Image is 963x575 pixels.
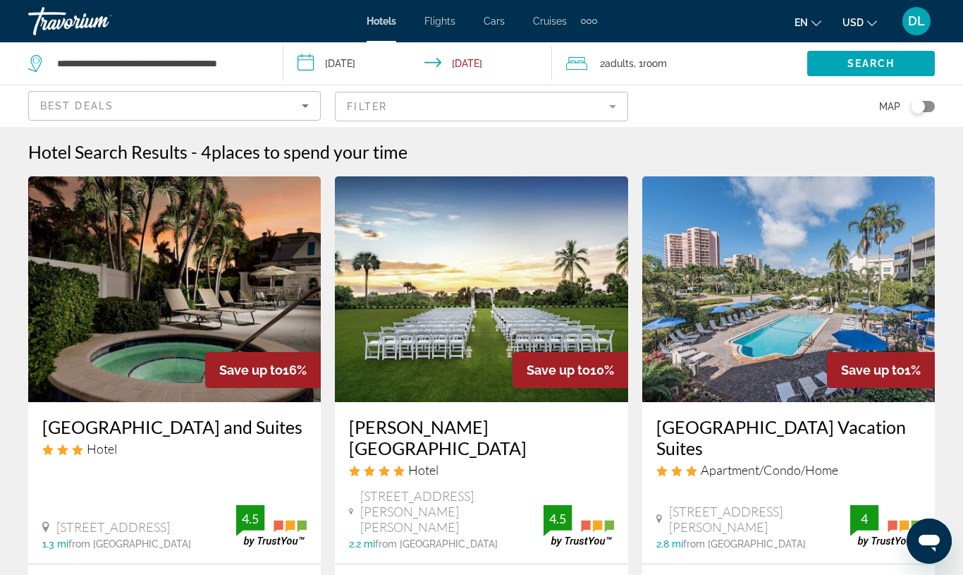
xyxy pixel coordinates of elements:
[68,538,191,550] span: from [GEOGRAPHIC_DATA]
[600,54,634,73] span: 2
[28,141,188,162] h1: Hotel Search Results
[424,16,455,27] a: Flights
[349,538,375,550] span: 2.2 mi
[28,176,321,402] img: Hotel image
[544,510,572,527] div: 4.5
[552,42,807,85] button: Travelers: 2 adults, 0 children
[898,6,935,36] button: User Menu
[205,352,321,388] div: 16%
[581,10,597,32] button: Extra navigation items
[634,54,667,73] span: , 1
[367,16,396,27] a: Hotels
[408,462,438,478] span: Hotel
[375,538,498,550] span: from [GEOGRAPHIC_DATA]
[807,51,935,76] button: Search
[544,505,614,547] img: trustyou-badge.svg
[236,510,264,527] div: 4.5
[842,12,877,32] button: Change currency
[900,100,935,113] button: Toggle map
[879,97,900,116] span: Map
[656,538,683,550] span: 2.8 mi
[191,141,197,162] span: -
[349,416,613,459] a: [PERSON_NAME][GEOGRAPHIC_DATA]
[907,519,952,564] iframe: Botón para iniciar la ventana de mensajería
[850,505,921,547] img: trustyou-badge.svg
[642,176,935,402] img: Hotel image
[42,538,68,550] span: 1.3 mi
[211,141,407,162] span: places to spend your time
[360,488,543,535] span: [STREET_ADDRESS][PERSON_NAME][PERSON_NAME]
[842,17,864,28] span: USD
[56,519,170,535] span: [STREET_ADDRESS]
[335,176,627,402] img: Hotel image
[513,352,628,388] div: 10%
[349,462,613,478] div: 4 star Hotel
[335,91,627,122] button: Filter
[643,58,667,69] span: Room
[795,12,821,32] button: Change language
[847,58,895,69] span: Search
[795,17,808,28] span: en
[283,42,553,85] button: Check-in date: Feb 13, 2026 Check-out date: Feb 16, 2026
[28,3,169,40] a: Travorium
[827,352,935,388] div: 1%
[40,100,114,111] span: Best Deals
[87,441,117,456] span: Hotel
[683,538,806,550] span: from [GEOGRAPHIC_DATA]
[701,462,838,478] span: Apartment/Condo/Home
[669,504,850,535] span: [STREET_ADDRESS][PERSON_NAME]
[42,441,307,456] div: 3 star Hotel
[656,416,921,459] a: [GEOGRAPHIC_DATA] Vacation Suites
[484,16,505,27] a: Cars
[219,363,283,377] span: Save up to
[605,58,634,69] span: Adults
[527,363,590,377] span: Save up to
[201,141,407,162] h2: 4
[533,16,567,27] a: Cruises
[236,505,307,547] img: trustyou-badge.svg
[908,14,925,28] span: DL
[40,97,309,114] mat-select: Sort by
[656,462,921,478] div: 3 star Apartment
[841,363,904,377] span: Save up to
[42,416,307,437] a: [GEOGRAPHIC_DATA] and Suites
[850,510,878,527] div: 4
